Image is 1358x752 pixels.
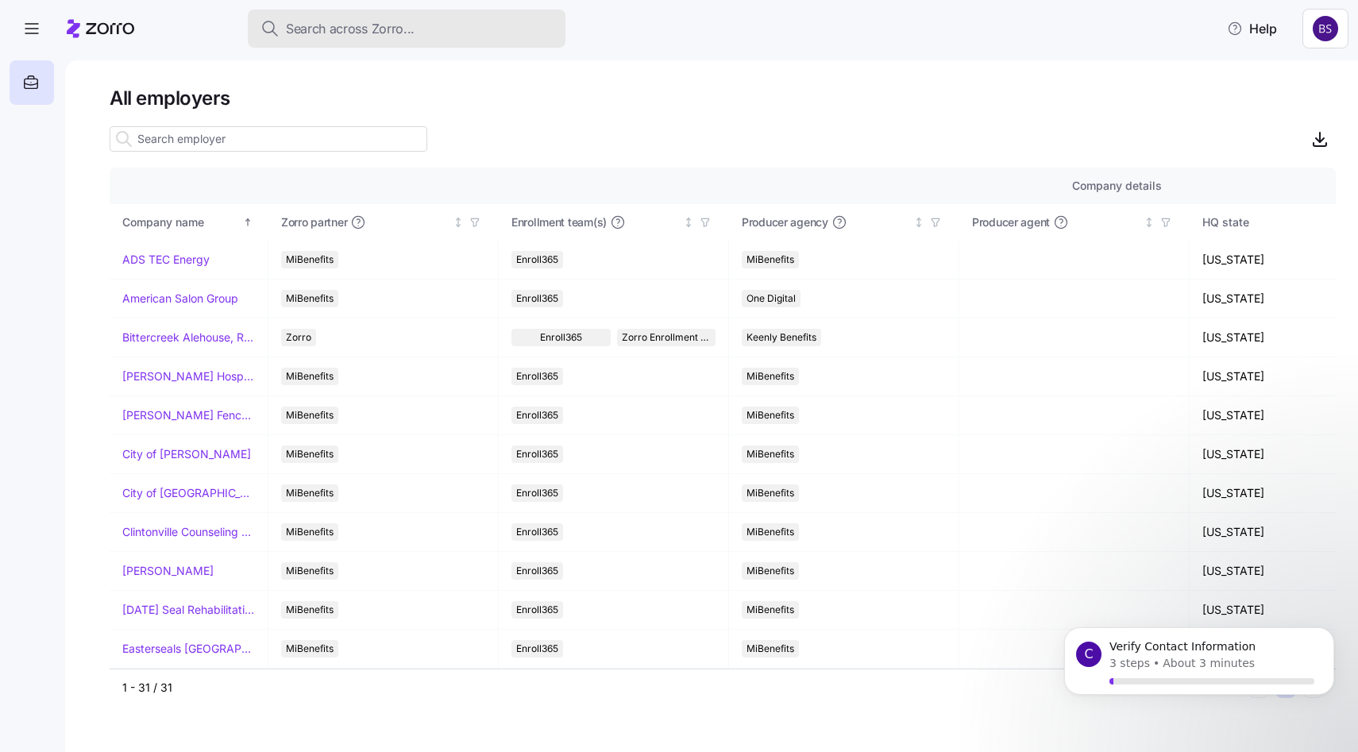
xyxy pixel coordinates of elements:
[516,484,558,502] span: Enroll365
[242,217,253,228] div: Sorted ascending
[516,640,558,658] span: Enroll365
[516,523,558,541] span: Enroll365
[516,562,558,580] span: Enroll365
[110,204,268,241] th: Company nameSorted ascending
[122,602,255,618] a: [DATE] Seal Rehabilitation Center of [GEOGRAPHIC_DATA]
[286,251,334,268] span: MiBenefits
[286,562,334,580] span: MiBenefits
[1040,609,1358,744] iframe: Intercom notifications message
[913,217,924,228] div: Not sorted
[286,368,334,385] span: MiBenefits
[747,329,816,346] span: Keenly Benefits
[122,330,255,345] a: Bittercreek Alehouse, Red Feather Lounge, Diablo & Sons Saloon
[110,86,1336,110] h1: All employers
[683,217,694,228] div: Not sorted
[286,601,334,619] span: MiBenefits
[516,445,558,463] span: Enroll365
[747,445,794,463] span: MiBenefits
[747,523,794,541] span: MiBenefits
[1144,217,1155,228] div: Not sorted
[499,204,729,241] th: Enrollment team(s)Not sorted
[511,214,607,230] span: Enrollment team(s)
[122,524,255,540] a: Clintonville Counseling and Wellness
[747,368,794,385] span: MiBenefits
[747,562,794,580] span: MiBenefits
[286,329,311,346] span: Zorro
[248,10,565,48] button: Search across Zorro...
[286,290,334,307] span: MiBenefits
[286,640,334,658] span: MiBenefits
[286,407,334,424] span: MiBenefits
[516,251,558,268] span: Enroll365
[122,446,251,462] a: City of [PERSON_NAME]
[540,329,582,346] span: Enroll365
[110,126,427,152] input: Search employer
[1313,16,1338,41] img: 70e1238b338d2f51ab0eff200587d663
[122,291,238,307] a: American Salon Group
[622,329,712,346] span: Zorro Enrollment Team
[122,214,240,231] div: Company name
[747,251,794,268] span: MiBenefits
[1214,13,1290,44] button: Help
[122,252,210,268] a: ADS TEC Energy
[516,368,558,385] span: Enroll365
[286,19,415,39] span: Search across Zorro...
[281,214,347,230] span: Zorro partner
[286,445,334,463] span: MiBenefits
[747,407,794,424] span: MiBenefits
[268,204,499,241] th: Zorro partnerNot sorted
[286,523,334,541] span: MiBenefits
[747,484,794,502] span: MiBenefits
[729,204,959,241] th: Producer agencyNot sorted
[122,641,255,657] a: Easterseals [GEOGRAPHIC_DATA] & [GEOGRAPHIC_DATA][US_STATE]
[516,290,558,307] span: Enroll365
[122,485,255,501] a: City of [GEOGRAPHIC_DATA]
[747,601,794,619] span: MiBenefits
[286,484,334,502] span: MiBenefits
[122,680,1242,696] div: 1 - 31 / 31
[959,204,1190,241] th: Producer agentNot sorted
[516,601,558,619] span: Enroll365
[742,214,828,230] span: Producer agency
[747,290,796,307] span: One Digital
[122,563,214,579] a: [PERSON_NAME]
[122,368,255,384] a: [PERSON_NAME] Hospitality
[1227,19,1277,38] span: Help
[453,217,464,228] div: Not sorted
[747,640,794,658] span: MiBenefits
[122,407,255,423] a: [PERSON_NAME] Fence Company
[972,214,1050,230] span: Producer agent
[516,407,558,424] span: Enroll365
